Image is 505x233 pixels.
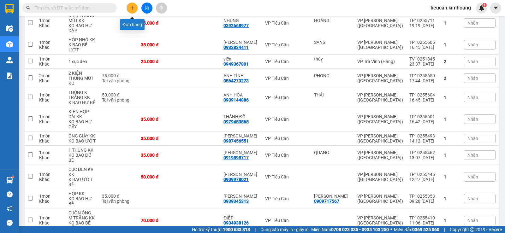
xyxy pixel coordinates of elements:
img: logo-vxr [5,4,14,14]
div: 1 [444,218,458,223]
input: Tìm tên, số ĐT hoặc mã đơn [35,4,109,11]
span: notification [7,206,13,212]
img: warehouse-icon [6,57,13,63]
div: VP [PERSON_NAME] ([GEOGRAPHIC_DATA]) [357,172,403,182]
img: warehouse-icon [6,25,13,32]
div: VP Tiểu Cần [265,42,308,47]
div: TRẦN KHOAN [223,133,258,138]
div: Tại văn phòng [102,97,134,102]
div: TP10255493 [409,133,437,138]
div: VP Tiểu Cần [265,174,308,179]
div: VP Tiểu Cần [265,59,308,64]
div: VP [PERSON_NAME] ([GEOGRAPHIC_DATA]) [357,18,403,28]
div: 50.000 đ [141,174,176,179]
div: 1 món [39,194,62,199]
div: 14:12 [DATE] [409,138,437,143]
div: K BAO BỂ ƯỚT [68,42,96,52]
div: K BAO ƯỚT BỂ [68,177,96,187]
span: Miền Nam [311,226,389,233]
div: 09:28 [DATE] [409,199,437,204]
span: | [444,226,445,233]
div: 45.000 đ [141,20,176,26]
div: HỒNG NHUNG [314,194,351,199]
span: Nhãn [467,117,478,122]
div: Khác [39,119,62,124]
div: 2 món [39,73,62,78]
span: Hỗ trợ kỹ thuật: [192,226,250,233]
div: K BAO HƯ BỂ [68,100,96,105]
div: 35.000 đ [141,136,176,141]
div: HỘP NHỎ KK [68,37,96,42]
div: Khác [39,78,62,83]
div: 1 món [39,133,62,138]
div: 11:06 [DATE] [409,220,437,225]
div: 0987456551 [223,138,249,143]
div: thúy [314,56,351,61]
span: Nhãn [467,174,478,179]
div: TP10255605 [409,40,437,45]
img: solution-icon [6,73,13,79]
div: THÀNH ĐÔ [223,114,258,119]
div: VP [PERSON_NAME] ([GEOGRAPHIC_DATA]) [357,114,403,124]
div: 35.000 đ [102,194,134,199]
div: SÁNG [314,40,351,45]
span: Nhãn [467,76,478,81]
div: KO BAO BỂ GÃY [68,220,96,230]
div: 75.000 đ [102,73,134,78]
div: Khác [39,61,62,67]
div: 70.000 đ [141,218,176,223]
div: 1 món [39,92,62,97]
div: VP [PERSON_NAME] ([GEOGRAPHIC_DATA]) [357,150,403,160]
div: Tại văn phòng [102,199,134,204]
div: ANH VŨ [223,172,258,177]
span: 1 [483,3,485,7]
div: VP Tiểu Cần [265,117,308,122]
div: VP Tiểu Cần [265,136,308,141]
div: 17:44 [DATE] [409,78,437,83]
div: 1 [444,136,458,141]
div: VP Tiểu Cần [265,20,308,26]
div: 0979453565 [223,119,249,124]
div: Đơn hàng [120,19,145,30]
div: 16:42 [DATE] [409,119,437,124]
div: VP Tiểu Cần [265,218,308,223]
div: TP10255410 [409,215,437,220]
div: ỐNG GIẤY KK [68,133,96,138]
span: Nhãn [467,59,478,64]
div: 12:27 [DATE] [409,177,437,182]
img: icon-new-feature [479,5,484,11]
div: 0939345313 [223,199,249,204]
button: caret-down [490,3,501,14]
div: 1 [444,117,458,122]
div: VP [PERSON_NAME] ([GEOGRAPHIC_DATA]) [357,92,403,102]
span: Nhãn [467,218,478,223]
div: 0392668977 [223,23,249,28]
div: PHONG [314,73,351,78]
div: VP Trà Vinh (Hàng) [357,59,403,64]
div: 1 [444,174,458,179]
div: 1 món [39,172,62,177]
div: KO BAO HƯ DẬP [68,23,96,33]
div: 16:45 [DATE] [409,45,437,50]
div: 1 món [39,40,62,45]
div: 1 món [39,56,62,61]
sup: 1 [12,176,14,178]
div: 1 món [39,150,62,155]
span: Miền Bắc [394,226,439,233]
div: CUỘN ỐNG M TRẮNG KK [68,210,96,220]
div: TV10251845 [409,56,437,61]
span: ⚪️ [390,228,392,231]
div: KIỆN HỘP DÀI KK [68,109,96,119]
div: HẢI ĐĂNG [223,194,258,199]
div: VP [PERSON_NAME] ([GEOGRAPHIC_DATA]) [357,73,403,83]
span: search [26,6,31,10]
div: Khác [39,138,62,143]
div: 2 [444,59,458,64]
div: HOÀNG [314,18,351,23]
div: 1 món [39,18,62,23]
div: TP10255462 [409,150,437,155]
div: VP [PERSON_NAME] ([GEOGRAPHIC_DATA]) [357,194,403,204]
div: ANH TÍNH [223,73,258,78]
div: KO BAO HƯ GÃY [68,119,96,129]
